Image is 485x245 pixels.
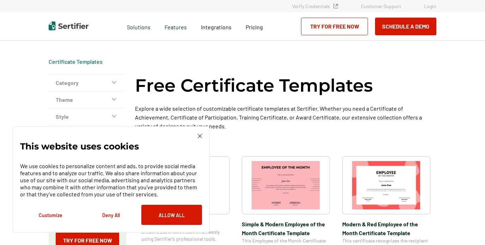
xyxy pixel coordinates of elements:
[81,205,141,225] button: Deny All
[49,108,126,125] button: Style
[49,58,103,65] a: Certificate Templates
[141,228,229,243] span: Create a blank certificate effortlessly using Sertifier’s professional tools.
[20,143,139,150] p: This website uses cookies
[49,91,126,108] button: Theme
[242,220,330,237] span: Simple & Modern Employee of the Month Certificate Template
[49,74,126,91] button: Category
[20,205,81,225] button: Customize
[246,24,263,30] span: Pricing
[201,24,232,30] span: Integrations
[49,58,103,65] div: Breadcrumb
[127,22,151,31] span: Solutions
[342,220,430,237] span: Modern & Red Employee of the Month Certificate Template
[49,125,126,142] button: Color
[246,22,263,31] a: Pricing
[352,161,420,209] img: Modern & Red Employee of the Month Certificate Template
[375,18,436,35] button: Schedule a Demo
[301,18,368,35] a: Try for Free Now
[141,205,202,225] button: Allow All
[165,22,187,31] span: Features
[49,22,88,30] img: Sertifier | Digital Credentialing Platform
[198,134,202,138] img: Cookie Popup Close
[135,104,436,130] p: Explore a wide selection of customizable certificate templates at Sertifier. Whether you need a C...
[450,211,485,245] iframe: Chat Widget
[20,163,202,198] p: We use cookies to personalize content and ads, to provide social media features and to analyze ou...
[361,3,401,9] a: Customer Support
[252,161,320,209] img: Simple & Modern Employee of the Month Certificate Template
[424,3,436,9] a: Login
[333,4,338,8] img: Verified
[292,3,338,9] a: Verify Credentials
[201,22,232,31] a: Integrations
[135,74,373,97] h1: Free Certificate Templates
